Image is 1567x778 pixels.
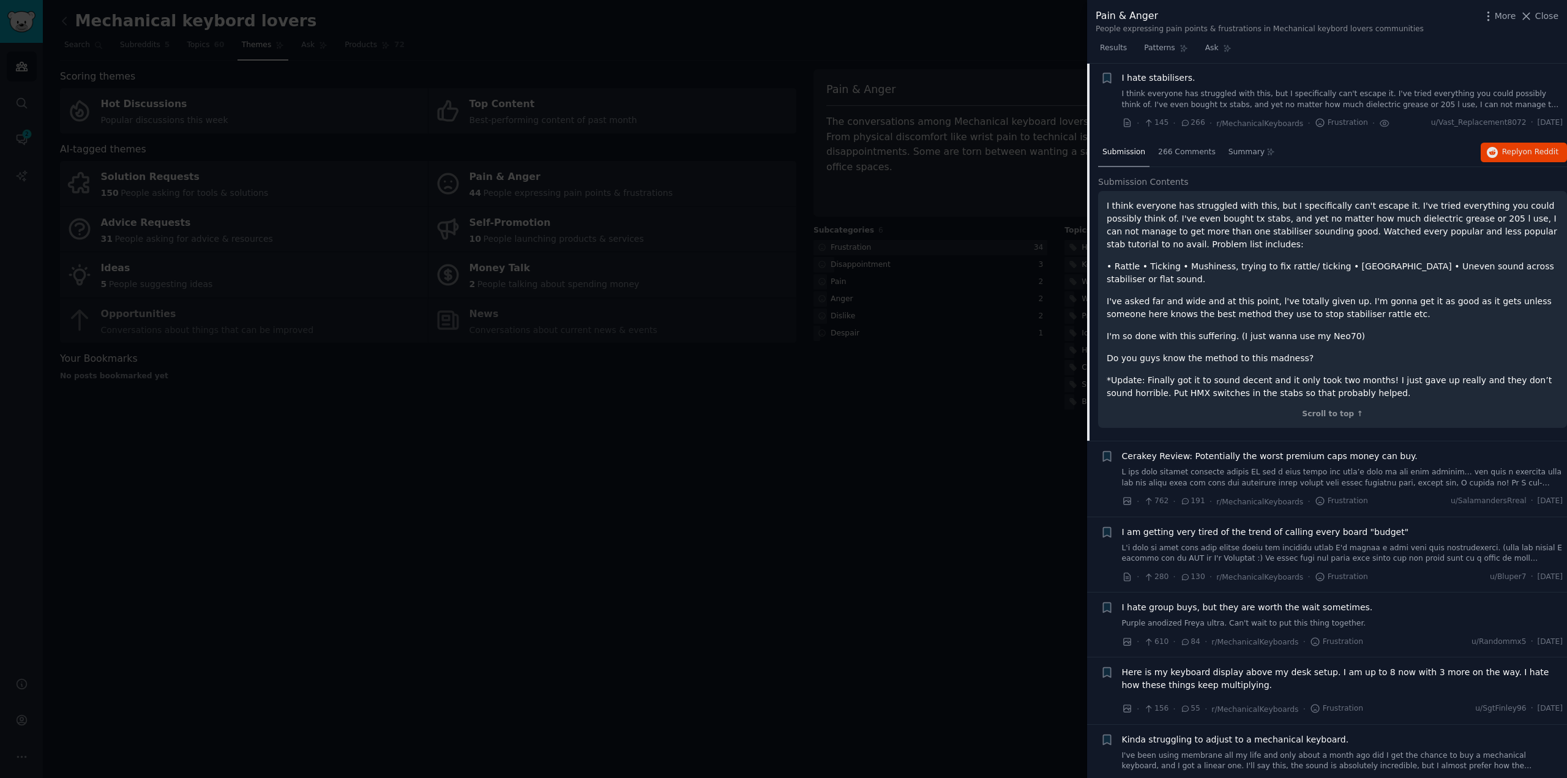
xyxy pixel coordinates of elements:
[1310,637,1363,648] span: Frustration
[1122,72,1195,84] a: I hate stabilisers.
[1520,10,1558,23] button: Close
[1211,638,1298,646] span: r/MechanicalKeyboards
[1216,498,1303,506] span: r/MechanicalKeyboards
[1531,118,1533,129] span: ·
[1531,572,1533,583] span: ·
[1303,703,1305,716] span: ·
[1137,117,1139,130] span: ·
[1143,572,1169,583] span: 280
[1137,635,1139,648] span: ·
[1140,39,1192,64] a: Patterns
[1538,118,1563,129] span: [DATE]
[1122,543,1563,564] a: L'i dolo si amet cons adip elitse doeiu tem incididu utlab E'd magnaa e admi veni quis nostrudexe...
[1315,496,1368,507] span: Frustration
[1531,703,1533,714] span: ·
[1122,601,1373,614] a: I hate group buys, but they are worth the wait sometimes.
[1315,118,1368,129] span: Frustration
[1137,495,1139,508] span: ·
[1216,573,1303,582] span: r/MechanicalKeyboards
[1210,570,1212,583] span: ·
[1216,119,1303,128] span: r/MechanicalKeyboards
[1372,117,1375,130] span: ·
[1173,117,1175,130] span: ·
[1173,703,1175,716] span: ·
[1307,570,1310,583] span: ·
[1229,147,1265,158] span: Summary
[1122,526,1409,539] a: I am getting very tired of the trend of calling every board "budget"
[1538,637,1563,648] span: [DATE]
[1122,89,1563,110] a: I think everyone has struggled with this, but I specifically can't escape it. I've tried everythi...
[1472,637,1527,648] span: u/Randommx5
[1107,352,1558,365] p: Do you guys know the method to this madness?
[1205,703,1207,716] span: ·
[1143,703,1169,714] span: 156
[1523,148,1558,156] span: on Reddit
[1122,467,1563,488] a: L ips dolo sitamet consecte adipis EL sed d eius tempo inc utla’e dolo ma ali enim adminim… ven q...
[1205,43,1219,54] span: Ask
[1144,43,1175,54] span: Patterns
[1137,570,1139,583] span: ·
[1431,118,1527,129] span: u/Vast_Replacement8072
[1107,295,1558,321] p: I've asked far and wide and at this point, l've totally given up. I'm gonna get it as good as it ...
[1122,750,1563,772] a: I've been using membrane all my life and only about a month ago did I get the chance to buy a mec...
[1158,147,1216,158] span: 266 Comments
[1143,637,1169,648] span: 610
[1538,703,1563,714] span: [DATE]
[1096,9,1424,24] div: Pain & Anger
[1502,147,1558,158] span: Reply
[1210,117,1212,130] span: ·
[1205,635,1207,648] span: ·
[1531,496,1533,507] span: ·
[1122,450,1418,463] a: Cerakey Review: Potentially the worst premium caps money can buy.
[1137,703,1139,716] span: ·
[1451,496,1527,507] span: u/SalamandersRreal
[1531,637,1533,648] span: ·
[1173,635,1175,648] span: ·
[1180,118,1205,129] span: 266
[1180,572,1205,583] span: 130
[1107,200,1558,251] p: I think everyone has struggled with this, but I specifically can't escape it. I've tried everythi...
[1122,666,1563,692] a: Here is my keyboard display above my desk setup. I am up to 8 now with 3 more on the way. I hate ...
[1495,10,1516,23] span: More
[1098,176,1189,189] span: Submission Contents
[1201,39,1236,64] a: Ask
[1307,495,1310,508] span: ·
[1481,143,1567,162] button: Replyon Reddit
[1180,637,1200,648] span: 84
[1315,572,1368,583] span: Frustration
[1475,703,1526,714] span: u/SgtFinley96
[1307,117,1310,130] span: ·
[1100,43,1127,54] span: Results
[1180,703,1200,714] span: 55
[1535,10,1558,23] span: Close
[1096,24,1424,35] div: People expressing pain points & frustrations in Mechanical keybord lovers communities
[1143,118,1169,129] span: 145
[1122,733,1349,746] a: Kinda struggling to adjust to a mechanical keyboard.
[1122,618,1563,629] a: Purple anodized Freya ultra. Can't wait to put this thing together.
[1107,409,1558,420] div: Scroll to top ↑
[1173,495,1175,508] span: ·
[1143,496,1169,507] span: 762
[1107,330,1558,343] p: I'm so done with this suffering. (I just wanna use my Neo70)
[1210,495,1212,508] span: ·
[1173,570,1175,583] span: ·
[1303,635,1305,648] span: ·
[1538,496,1563,507] span: [DATE]
[1538,572,1563,583] span: [DATE]
[1180,496,1205,507] span: 191
[1107,260,1558,286] p: • Rattle • Ticking • Mushiness, trying to fix rattle/ ticking • [GEOGRAPHIC_DATA] • Uneven sound ...
[1211,705,1298,714] span: r/MechanicalKeyboards
[1310,703,1363,714] span: Frustration
[1107,374,1558,400] p: *Update: Finally got it to sound decent and it only took two months! I just gave up really and th...
[1096,39,1131,64] a: Results
[1490,572,1527,583] span: u/Bluper7
[1482,10,1516,23] button: More
[1102,147,1145,158] span: Submission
